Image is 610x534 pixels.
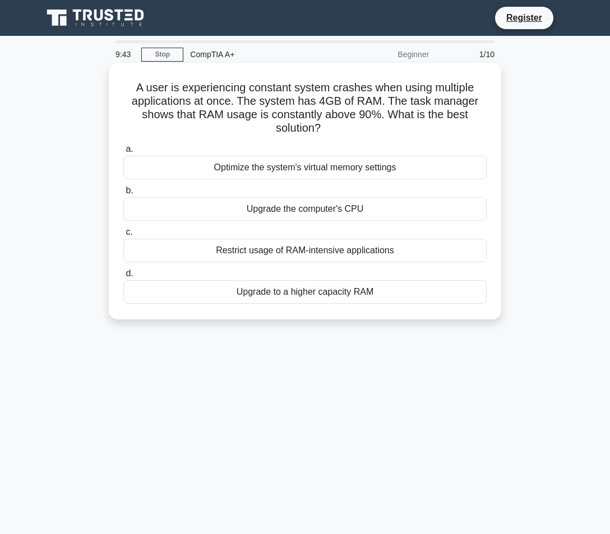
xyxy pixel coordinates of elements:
[500,11,549,25] a: Register
[123,280,487,304] div: Upgrade to a higher capacity RAM
[183,43,338,66] div: CompTIA A+
[126,268,133,278] span: d.
[109,43,141,66] div: 9:43
[436,43,501,66] div: 1/10
[126,227,132,236] span: c.
[123,197,487,221] div: Upgrade the computer's CPU
[338,43,436,66] div: Beginner
[141,48,183,62] a: Stop
[123,156,487,179] div: Optimize the system's virtual memory settings
[126,185,133,195] span: b.
[126,144,133,154] span: a.
[123,239,487,262] div: Restrict usage of RAM-intensive applications
[122,81,488,136] h5: A user is experiencing constant system crashes when using multiple applications at once. The syst...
